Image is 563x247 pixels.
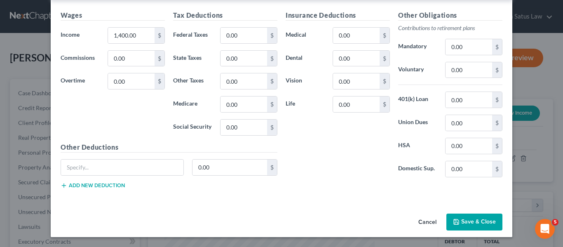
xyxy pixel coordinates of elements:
[108,51,155,66] input: 0.00
[56,73,103,89] label: Overtime
[108,73,155,89] input: 0.00
[169,96,216,113] label: Medicare
[61,160,183,175] input: Specify...
[56,50,103,67] label: Commissions
[446,92,492,108] input: 0.00
[192,160,267,175] input: 0.00
[394,39,441,55] label: Mandatory
[169,119,216,136] label: Social Security
[267,160,277,175] div: $
[492,138,502,154] div: $
[333,96,380,112] input: 0.00
[169,50,216,67] label: State Taxes
[221,96,267,112] input: 0.00
[221,28,267,43] input: 0.00
[155,51,164,66] div: $
[267,28,277,43] div: $
[286,10,390,21] h5: Insurance Deductions
[492,161,502,177] div: $
[398,10,502,21] h5: Other Obligations
[394,92,441,108] label: 401(k) Loan
[446,214,502,231] button: Save & Close
[61,31,80,38] span: Income
[108,28,155,43] input: 0.00
[394,115,441,131] label: Union Dues
[173,10,277,21] h5: Tax Deductions
[492,115,502,131] div: $
[380,96,389,112] div: $
[169,27,216,44] label: Federal Taxes
[492,92,502,108] div: $
[333,51,380,66] input: 0.00
[281,27,328,44] label: Medical
[398,24,502,32] p: Contributions to retirement plans
[394,161,441,177] label: Domestic Sup.
[380,73,389,89] div: $
[281,96,328,113] label: Life
[155,28,164,43] div: $
[61,182,125,189] button: Add new deduction
[412,214,443,231] button: Cancel
[394,62,441,78] label: Voluntary
[535,219,555,239] iframe: Intercom live chat
[267,73,277,89] div: $
[61,10,165,21] h5: Wages
[446,138,492,154] input: 0.00
[446,115,492,131] input: 0.00
[221,120,267,135] input: 0.00
[155,73,164,89] div: $
[492,62,502,78] div: $
[446,62,492,78] input: 0.00
[221,73,267,89] input: 0.00
[221,51,267,66] input: 0.00
[394,138,441,154] label: HSA
[267,96,277,112] div: $
[61,142,277,153] h5: Other Deductions
[552,219,558,226] span: 5
[446,161,492,177] input: 0.00
[380,51,389,66] div: $
[380,28,389,43] div: $
[281,50,328,67] label: Dental
[492,39,502,55] div: $
[267,120,277,135] div: $
[446,39,492,55] input: 0.00
[267,51,277,66] div: $
[169,73,216,89] label: Other Taxes
[333,28,380,43] input: 0.00
[333,73,380,89] input: 0.00
[281,73,328,89] label: Vision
